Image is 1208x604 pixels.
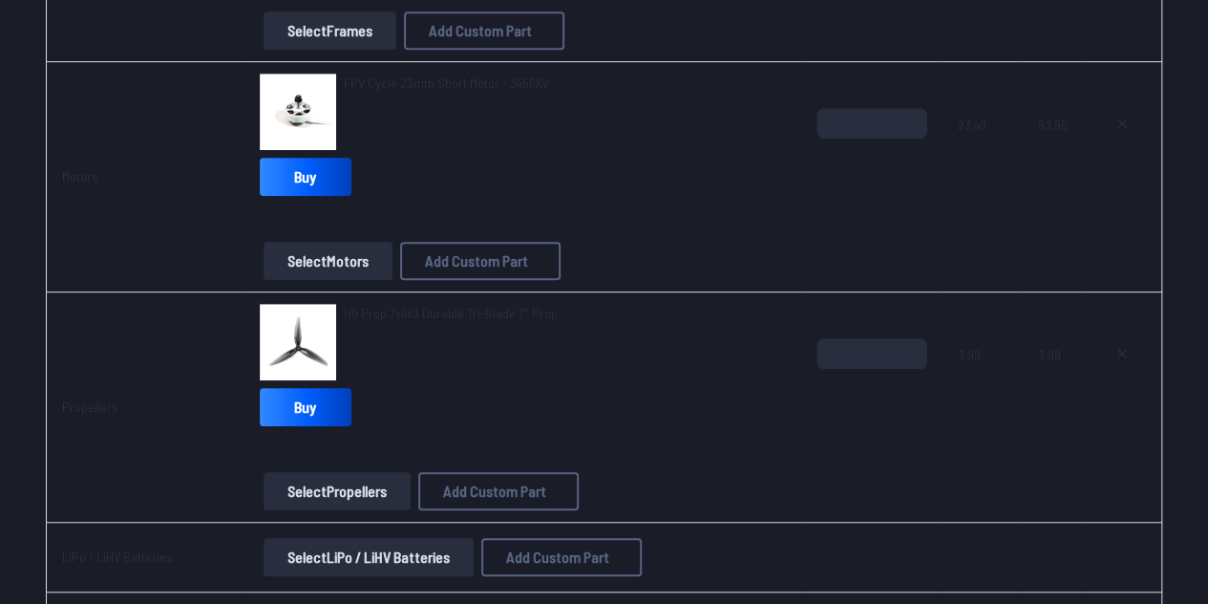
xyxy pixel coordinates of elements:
span: HQ Prop 7x4x3 Durable Tri-Blade 7" Prop [344,305,558,321]
a: Buy [260,158,351,196]
button: Add Custom Part [400,242,561,280]
button: Add Custom Part [404,11,564,50]
a: SelectPropellers [260,472,414,510]
span: 23.49 [958,108,1007,200]
img: image [260,74,336,150]
a: LiPo / LiHV Batteries [62,549,173,565]
span: 3.99 [958,338,1007,430]
button: Add Custom Part [481,538,642,576]
a: HQ Prop 7x4x3 Durable Tri-Blade 7" Prop [344,304,558,323]
span: Add Custom Part [443,484,546,499]
a: SelectFrames [260,11,400,50]
img: image [260,304,336,380]
button: SelectPropellers [264,472,411,510]
span: Add Custom Part [506,550,609,565]
a: Buy [260,388,351,426]
a: FPV Cycle 23mm Short Motor - 3450Kv [344,74,548,93]
button: SelectMotors [264,242,392,280]
span: Add Custom Part [425,253,528,269]
span: 3.99 [1038,338,1068,430]
a: SelectMotors [260,242,396,280]
span: Add Custom Part [429,23,532,38]
button: SelectFrames [264,11,396,50]
a: Motors [62,168,98,184]
a: SelectLiPo / LiHV Batteries [260,538,477,576]
a: Propellers [62,399,118,415]
button: Add Custom Part [418,472,579,510]
button: SelectLiPo / LiHV Batteries [264,538,474,576]
span: 93.96 [1038,108,1068,200]
span: FPV Cycle 23mm Short Motor - 3450Kv [344,75,548,91]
